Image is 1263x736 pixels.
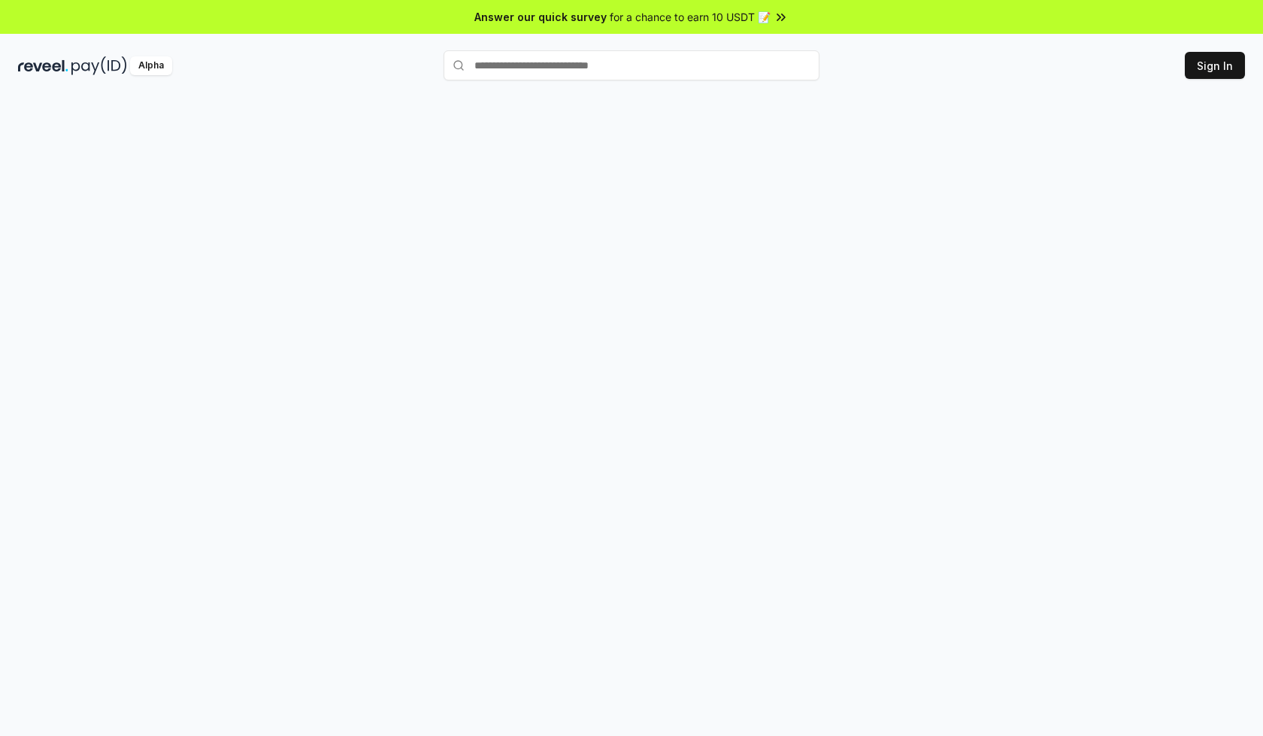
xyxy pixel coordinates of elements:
[71,56,127,75] img: pay_id
[474,9,607,25] span: Answer our quick survey
[130,56,172,75] div: Alpha
[610,9,771,25] span: for a chance to earn 10 USDT 📝
[18,56,68,75] img: reveel_dark
[1185,52,1245,79] button: Sign In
